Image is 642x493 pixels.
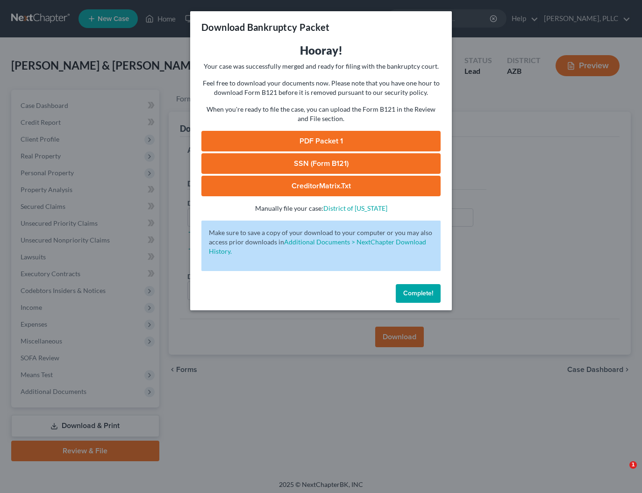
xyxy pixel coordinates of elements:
a: District of [US_STATE] [323,204,387,212]
span: Complete! [403,289,433,297]
p: Manually file your case: [201,204,441,213]
a: CreditorMatrix.txt [201,176,441,196]
p: When you're ready to file the case, you can upload the Form B121 in the Review and File section. [201,105,441,123]
iframe: Intercom live chat [610,461,633,484]
a: PDF Packet 1 [201,131,441,151]
h3: Download Bankruptcy Packet [201,21,329,34]
p: Feel free to download your documents now. Please note that you have one hour to download Form B12... [201,79,441,97]
h3: Hooray! [201,43,441,58]
a: SSN (Form B121) [201,153,441,174]
a: Additional Documents > NextChapter Download History. [209,238,426,255]
p: Make sure to save a copy of your download to your computer or you may also access prior downloads in [209,228,433,256]
p: Your case was successfully merged and ready for filing with the bankruptcy court. [201,62,441,71]
button: Complete! [396,284,441,303]
span: 1 [629,461,637,469]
